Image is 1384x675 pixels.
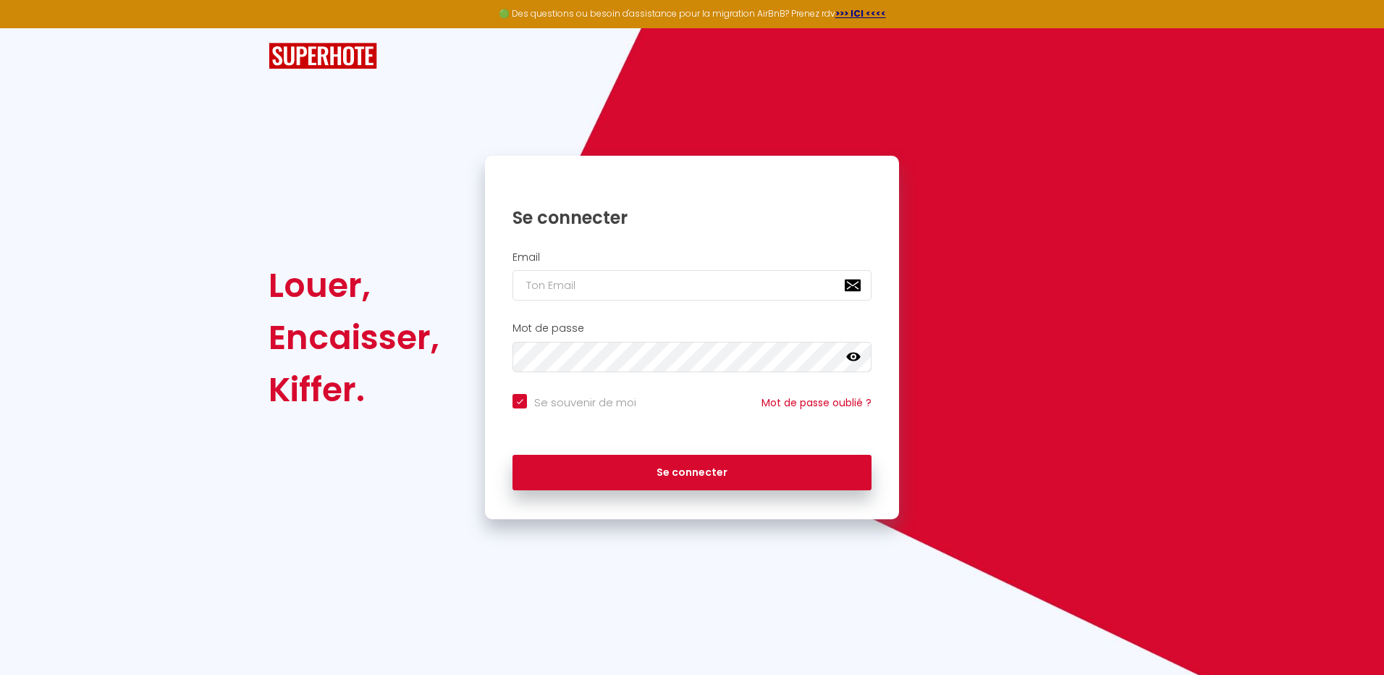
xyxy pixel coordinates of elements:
[512,206,872,229] h1: Se connecter
[512,322,872,335] h2: Mot de passe
[269,259,439,311] div: Louer,
[835,7,886,20] a: >>> ICI <<<<
[269,43,377,70] img: SuperHote logo
[761,395,872,410] a: Mot de passe oublié ?
[512,455,872,491] button: Se connecter
[512,270,872,301] input: Ton Email
[269,364,439,416] div: Kiffer.
[269,311,439,364] div: Encaisser,
[512,251,872,264] h2: Email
